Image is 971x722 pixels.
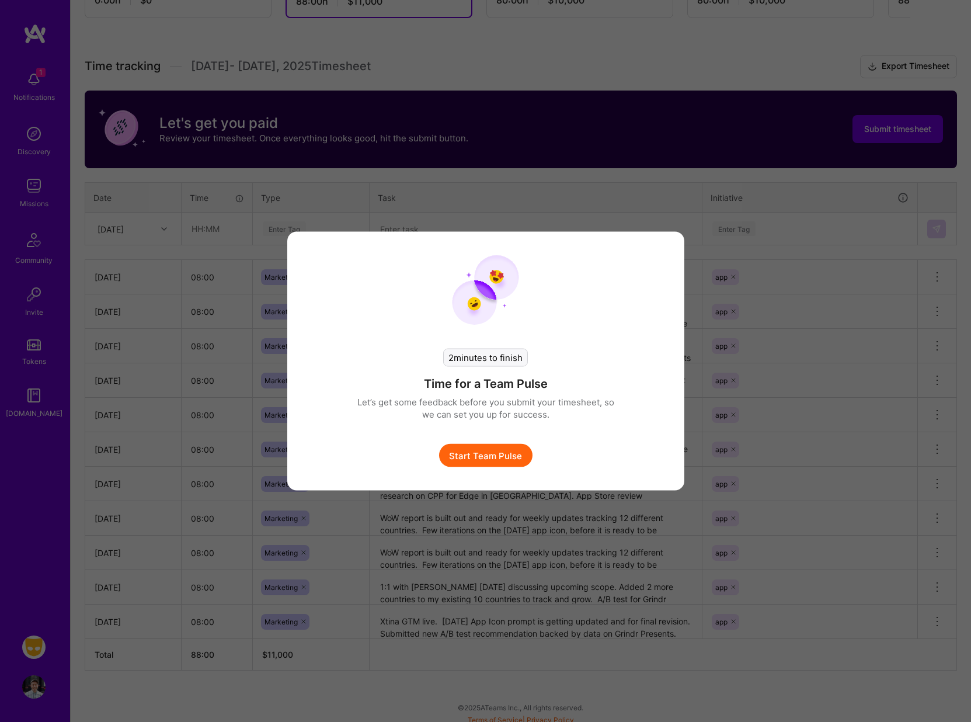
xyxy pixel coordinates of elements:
[439,444,533,467] button: Start Team Pulse
[287,232,684,491] div: modal
[357,396,614,421] p: Let’s get some feedback before you submit your timesheet, so we can set you up for success.
[452,255,519,325] img: team pulse start
[424,376,548,391] h4: Time for a Team Pulse
[443,349,528,367] div: 2 minutes to finish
